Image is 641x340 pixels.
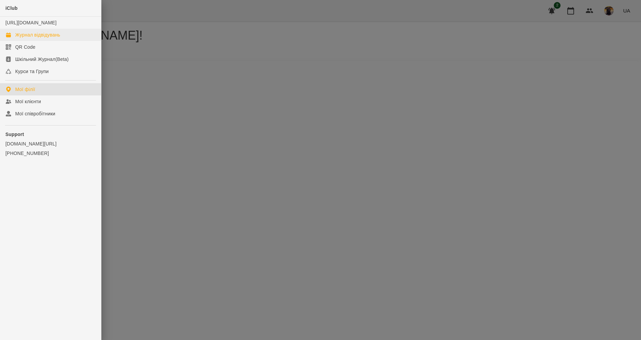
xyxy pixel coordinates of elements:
p: Support [5,131,96,138]
div: Мої клієнти [15,98,41,105]
div: QR Code [15,44,35,50]
a: [DOMAIN_NAME][URL] [5,140,96,147]
div: Курси та Групи [15,68,49,75]
div: Шкільний Журнал(Beta) [15,56,69,63]
a: [PHONE_NUMBER] [5,150,96,157]
a: [URL][DOMAIN_NAME] [5,20,56,25]
div: Мої філії [15,86,35,93]
div: Мої співробітники [15,110,55,117]
div: Журнал відвідувань [15,31,60,38]
span: iClub [5,5,18,11]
